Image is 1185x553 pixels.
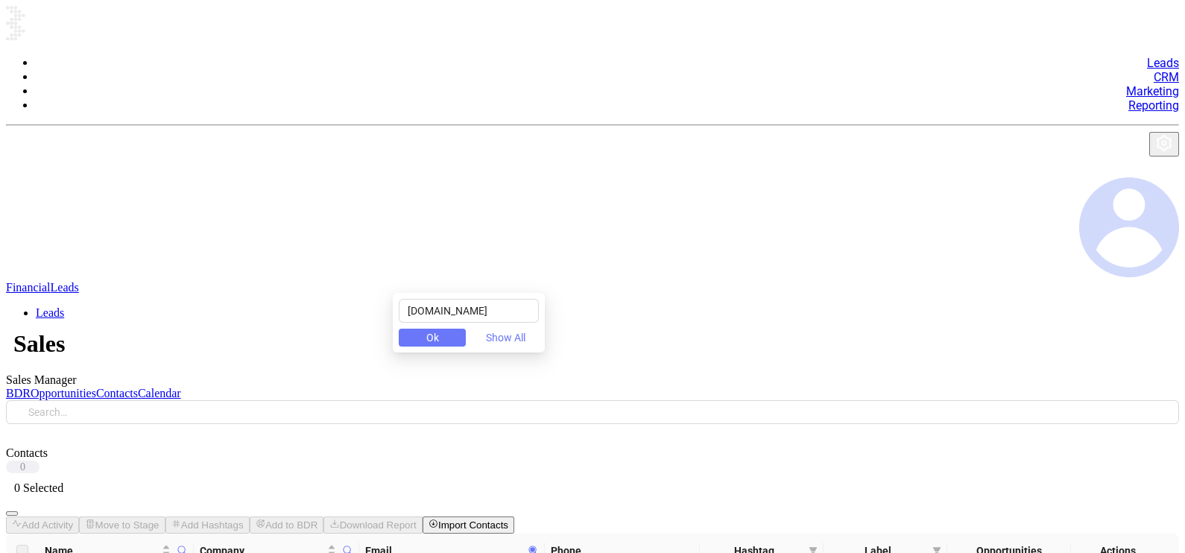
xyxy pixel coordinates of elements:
[399,329,466,347] button: Ok
[423,516,514,533] button: Import Contacts
[1154,70,1179,84] a: CRM
[6,373,77,386] span: Sales Manager
[96,387,138,399] a: Contacts
[36,306,64,319] a: Leads
[426,332,439,344] span: Ok
[6,461,39,473] span: 0
[486,332,525,344] span: Show All
[6,387,31,399] a: BDR
[1147,56,1179,70] a: Leads
[250,516,324,533] button: Add to BDR
[79,516,165,533] button: Move to Stage
[6,473,1179,503] div: 0 Selected
[1146,157,1164,174] img: iconNotification
[6,446,1179,460] div: Contacts
[31,387,96,399] a: Opportunities
[138,387,181,399] a: Calendar
[6,516,79,533] button: Add Activity
[1155,134,1173,152] img: iconSetting
[165,516,250,533] button: Add Hashtags
[6,6,244,41] img: logo
[6,511,18,516] button: Toggle navigation
[13,330,1179,358] h1: Sales
[399,299,539,323] input: Search
[1128,98,1179,113] a: Reporting
[51,281,79,294] a: Leads
[323,516,422,533] button: Download Report
[6,281,51,294] a: Financial
[28,404,1170,420] input: Search…
[472,329,539,347] button: Show All
[1079,177,1179,278] img: user
[1126,84,1179,98] a: Marketing
[15,407,25,417] span: search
